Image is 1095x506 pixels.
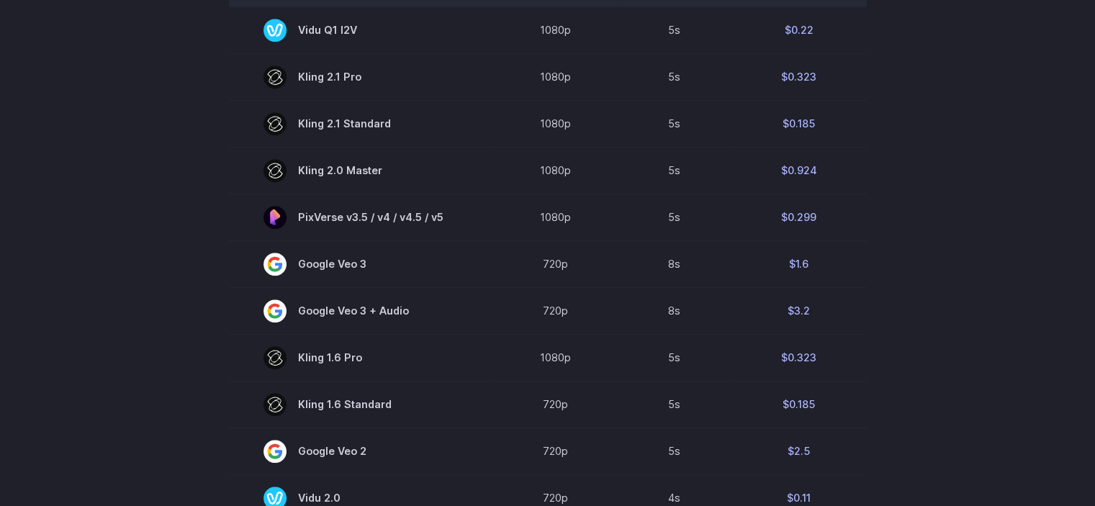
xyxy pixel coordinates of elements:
td: $3.2 [731,287,867,334]
td: 1080p [494,100,618,147]
td: $0.185 [731,381,867,428]
td: $2.5 [731,428,867,474]
td: $0.323 [731,53,867,100]
span: PixVerse v3.5 / v4 / v4.5 / v5 [263,206,459,229]
td: 8s [618,287,731,334]
td: $0.22 [731,6,867,53]
span: Kling 1.6 Pro [263,346,459,369]
span: Kling 2.0 Master [263,159,459,182]
span: Google Veo 3 + Audio [263,299,459,322]
span: Google Veo 3 [263,253,459,276]
td: 5s [618,100,731,147]
td: 5s [618,194,731,240]
td: 720p [494,287,618,334]
td: 5s [618,428,731,474]
td: $0.323 [731,334,867,381]
td: 1080p [494,6,618,53]
span: Google Veo 2 [263,440,459,463]
td: 720p [494,381,618,428]
td: 5s [618,6,731,53]
td: 5s [618,53,731,100]
td: 1080p [494,194,618,240]
td: 1080p [494,53,618,100]
td: 720p [494,428,618,474]
td: $0.299 [731,194,867,240]
td: 5s [618,334,731,381]
td: $0.185 [731,100,867,147]
td: 1080p [494,147,618,194]
td: $1.6 [731,240,867,287]
td: $0.924 [731,147,867,194]
td: 5s [618,147,731,194]
span: Vidu Q1 I2V [263,19,459,42]
span: Kling 1.6 Standard [263,393,459,416]
td: 720p [494,240,618,287]
span: Kling 2.1 Pro [263,65,459,89]
td: 8s [618,240,731,287]
td: 1080p [494,334,618,381]
span: Kling 2.1 Standard [263,112,459,135]
td: 5s [618,381,731,428]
